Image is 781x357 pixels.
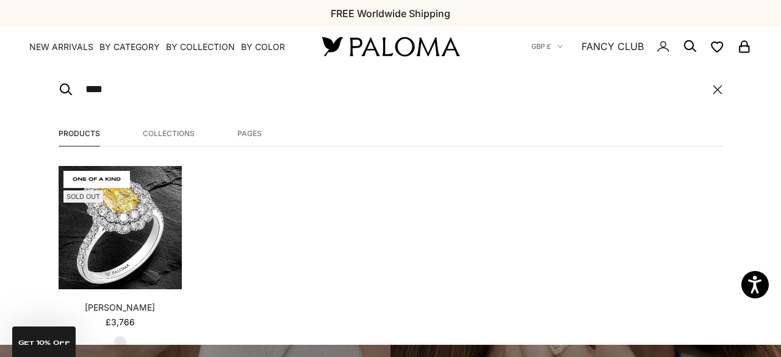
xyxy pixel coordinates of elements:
a: NEW ARRIVALS [29,41,93,53]
img: #YellowGold #WhiteGold #RoseGold [59,166,182,289]
sale-price: £3,766 [106,316,135,328]
span: GBP £ [531,41,551,52]
button: Products [59,128,100,146]
a: FANCY CLUB [581,38,644,54]
input: Search [85,81,700,98]
nav: Primary navigation [29,41,293,53]
summary: By Collection [166,41,235,53]
a: [PERSON_NAME] [85,301,155,314]
p: FREE Worldwide Shipping [331,5,450,21]
div: GET 10% Off [12,326,76,357]
button: Collections [143,128,195,146]
summary: By Color [241,41,285,53]
button: GBP £ [531,41,563,52]
span: GET 10% Off [18,340,70,346]
span: ONE OF A KIND [63,171,130,188]
nav: Secondary navigation [531,27,752,66]
sold-out-badge: Sold out [63,190,103,203]
button: Pages [237,128,262,146]
summary: By Category [99,41,160,53]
